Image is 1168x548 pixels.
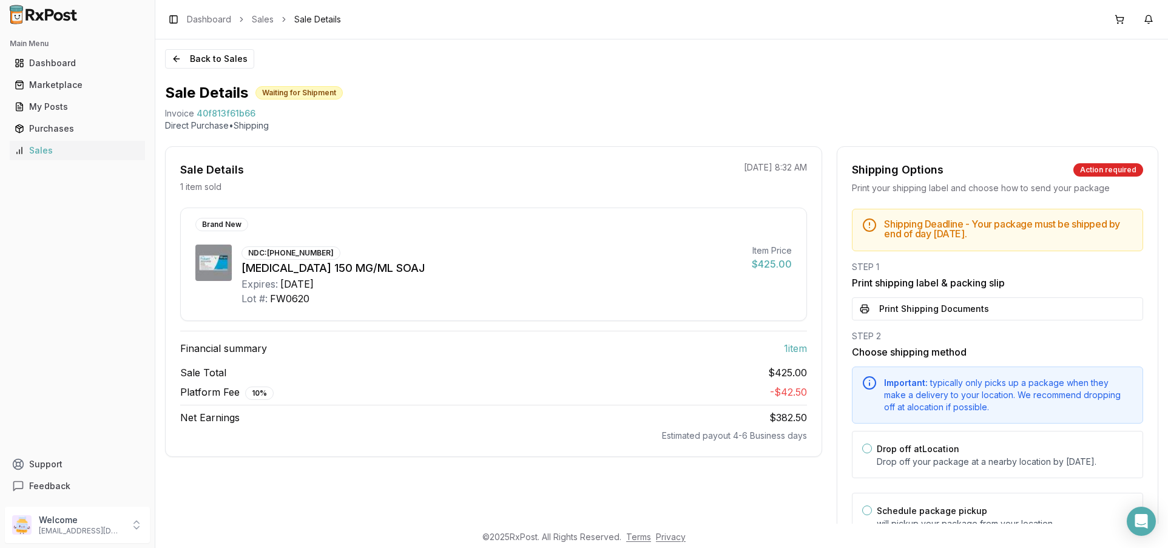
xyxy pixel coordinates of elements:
div: Item Price [752,245,792,257]
p: Welcome [39,514,123,526]
div: $425.00 [752,257,792,271]
p: [EMAIL_ADDRESS][DOMAIN_NAME] [39,526,123,536]
span: Platform Fee [180,385,274,400]
span: $425.00 [768,365,807,380]
div: STEP 1 [852,261,1143,273]
div: Dashboard [15,57,140,69]
p: will pickup your package from your location. [877,518,1133,530]
div: Waiting for Shipment [255,86,343,100]
div: Print your shipping label and choose how to send your package [852,182,1143,194]
span: Net Earnings [180,410,240,425]
a: Dashboard [187,13,231,25]
div: Brand New [195,218,248,231]
div: NDC: [PHONE_NUMBER] [241,246,340,260]
a: Sales [10,140,145,161]
p: 1 item sold [180,181,221,193]
a: My Posts [10,96,145,118]
img: RxPost Logo [5,5,83,24]
span: 40f813f61b66 [197,107,255,120]
div: Lot #: [241,291,268,306]
button: Dashboard [5,53,150,73]
span: Sale Total [180,365,226,380]
a: Marketplace [10,74,145,96]
nav: breadcrumb [187,13,341,25]
span: Feedback [29,480,70,492]
div: [DATE] [280,277,314,291]
div: Invoice [165,107,194,120]
div: typically only picks up a package when they make a delivery to your location. We recommend droppi... [884,377,1133,413]
button: Sales [5,141,150,160]
div: Marketplace [15,79,140,91]
span: Sale Details [294,13,341,25]
div: Open Intercom Messenger [1127,507,1156,536]
a: Sales [252,13,274,25]
p: Direct Purchase • Shipping [165,120,1158,132]
div: STEP 2 [852,330,1143,342]
img: Praluent 150 MG/ML SOAJ [195,245,232,281]
h5: Shipping Deadline - Your package must be shipped by end of day [DATE] . [884,219,1133,238]
a: Purchases [10,118,145,140]
span: Financial summary [180,341,267,356]
span: - $42.50 [770,386,807,398]
div: Shipping Options [852,161,944,178]
div: [MEDICAL_DATA] 150 MG/ML SOAJ [241,260,742,277]
span: 1 item [784,341,807,356]
h3: Choose shipping method [852,345,1143,359]
button: Print Shipping Documents [852,297,1143,320]
h1: Sale Details [165,83,248,103]
div: 10 % [245,387,274,400]
button: Feedback [5,475,150,497]
div: Estimated payout 4-6 Business days [180,430,807,442]
a: Privacy [656,532,686,542]
a: Dashboard [10,52,145,74]
div: Sales [15,144,140,157]
h2: Main Menu [10,39,145,49]
div: FW0620 [270,291,309,306]
label: Schedule package pickup [877,506,987,516]
button: Support [5,453,150,475]
label: Drop off at Location [877,444,959,454]
h3: Print shipping label & packing slip [852,276,1143,290]
img: User avatar [12,515,32,535]
div: Sale Details [180,161,244,178]
p: [DATE] 8:32 AM [744,161,807,174]
span: $382.50 [769,411,807,424]
div: Purchases [15,123,140,135]
a: Terms [626,532,651,542]
button: Back to Sales [165,49,254,69]
p: Drop off your package at a nearby location by [DATE] . [877,456,1133,468]
div: Action required [1073,163,1143,177]
button: Purchases [5,119,150,138]
button: My Posts [5,97,150,117]
div: My Posts [15,101,140,113]
div: Expires: [241,277,278,291]
span: Important: [884,377,928,388]
button: Marketplace [5,75,150,95]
